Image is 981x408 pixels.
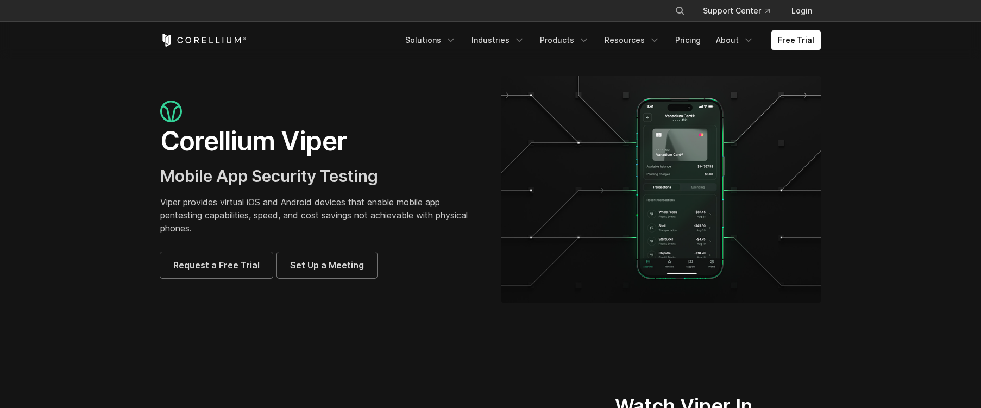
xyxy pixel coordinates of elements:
[160,196,480,235] p: Viper provides virtual iOS and Android devices that enable mobile app pentesting capabilities, sp...
[771,30,821,50] a: Free Trial
[160,34,247,47] a: Corellium Home
[173,259,260,272] span: Request a Free Trial
[709,30,760,50] a: About
[160,252,273,278] a: Request a Free Trial
[290,259,364,272] span: Set Up a Meeting
[160,125,480,158] h1: Corellium Viper
[399,30,463,50] a: Solutions
[501,76,821,303] img: viper_hero
[670,1,690,21] button: Search
[598,30,666,50] a: Resources
[669,30,707,50] a: Pricing
[277,252,377,278] a: Set Up a Meeting
[783,1,821,21] a: Login
[160,166,378,186] span: Mobile App Security Testing
[160,101,182,123] img: viper_icon_large
[533,30,596,50] a: Products
[465,30,531,50] a: Industries
[399,30,821,50] div: Navigation Menu
[694,1,778,21] a: Support Center
[662,1,821,21] div: Navigation Menu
